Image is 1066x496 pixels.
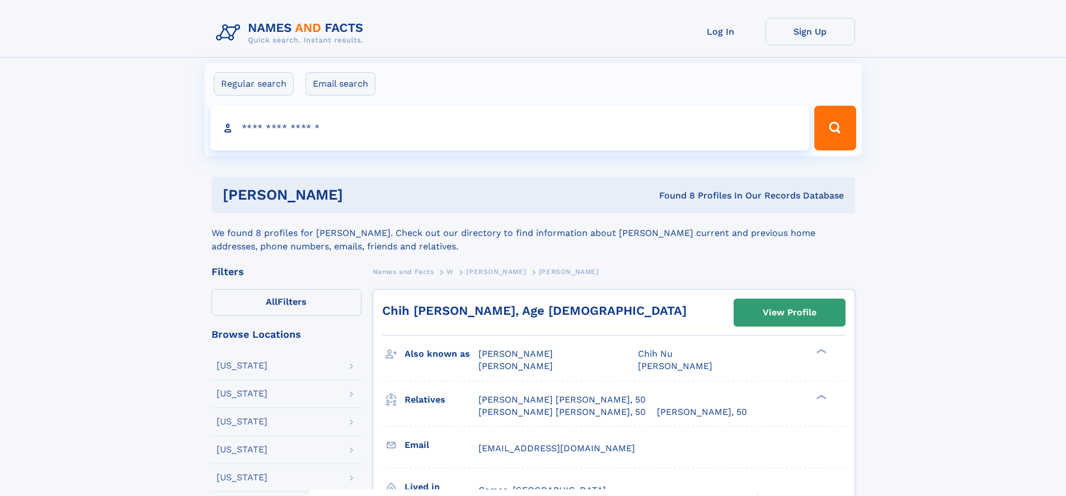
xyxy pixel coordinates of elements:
[478,361,553,371] span: [PERSON_NAME]
[373,264,434,278] a: Names and Facts
[766,18,855,45] a: Sign Up
[223,188,501,202] h1: [PERSON_NAME]
[447,268,454,276] span: W
[478,348,553,359] span: [PERSON_NAME]
[814,348,827,355] div: ❯
[638,361,712,371] span: [PERSON_NAME]
[212,18,373,48] img: Logo Names and Facts
[306,72,375,96] label: Email search
[212,267,361,277] div: Filters
[217,445,267,454] div: [US_STATE]
[478,406,646,418] a: [PERSON_NAME] [PERSON_NAME], 50
[478,485,606,495] span: Camas, [GEOGRAPHIC_DATA]
[214,72,294,96] label: Regular search
[210,106,810,150] input: search input
[763,300,816,325] div: View Profile
[734,299,845,326] a: View Profile
[212,213,855,253] div: We found 8 profiles for [PERSON_NAME]. Check out our directory to find information about [PERSON_...
[638,348,673,359] span: Chih Nu
[212,329,361,339] div: Browse Locations
[217,389,267,398] div: [US_STATE]
[466,268,526,276] span: [PERSON_NAME]
[539,268,599,276] span: [PERSON_NAME]
[478,394,646,406] a: [PERSON_NAME] [PERSON_NAME], 50
[212,289,361,316] label: Filters
[466,264,526,278] a: [PERSON_NAME]
[382,304,687,318] a: Chih [PERSON_NAME], Age [DEMOGRAPHIC_DATA]
[447,264,454,278] a: W
[814,393,827,400] div: ❯
[217,361,267,370] div: [US_STATE]
[478,443,635,454] span: [EMAIL_ADDRESS][DOMAIN_NAME]
[217,417,267,426] div: [US_STATE]
[405,344,478,363] h3: Also known as
[266,296,278,307] span: All
[501,190,844,202] div: Found 8 Profiles In Our Records Database
[217,473,267,482] div: [US_STATE]
[676,18,766,45] a: Log In
[814,106,856,150] button: Search Button
[405,390,478,409] h3: Relatives
[657,406,747,418] a: [PERSON_NAME], 50
[405,436,478,455] h3: Email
